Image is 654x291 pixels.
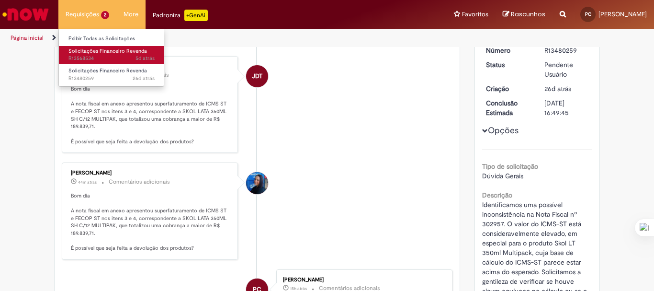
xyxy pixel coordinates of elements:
div: Padroniza [153,10,208,21]
span: R13480259 [68,75,155,82]
small: Comentários adicionais [109,178,170,186]
p: Bom dia A nota fiscal em anexo apresentou superfaturamento de ICMS ST e FECOP ST nos itens 3 e 4,... [71,192,230,253]
a: Exibir Todas as Solicitações [59,34,164,44]
p: +GenAi [184,10,208,21]
b: Descrição [482,191,512,199]
div: [PERSON_NAME] [283,277,442,283]
a: Aberto R13568534 : Solicitações Financeiro Revenda [59,46,164,64]
ul: Trilhas de página [7,29,429,47]
span: R13568534 [68,55,155,62]
span: Rascunhos [511,10,545,19]
a: Página inicial [11,34,44,42]
p: Bom dia A nota fiscal em anexo apresentou superfaturamento de ICMS ST e FECOP ST nos itens 3 e 4,... [71,85,230,146]
time: 25/09/2025 18:24:17 [135,55,155,62]
span: More [124,10,138,19]
span: Solicitações Financeiro Revenda [68,67,147,74]
dt: Status [479,60,538,70]
time: 30/09/2025 08:13:39 [78,179,97,185]
span: Solicitações Financeiro Revenda [68,47,147,55]
span: 2 [101,11,109,19]
img: ServiceNow [1,5,50,24]
div: JOAO DAMASCENO TEIXEIRA [246,65,268,87]
span: Dúvida Gerais [482,172,523,180]
dt: Conclusão Estimada [479,98,538,117]
div: [PERSON_NAME] [71,170,230,176]
a: Aberto R13480259 : Solicitações Financeiro Revenda [59,66,164,83]
div: Pendente Usuário [544,60,589,79]
span: 5d atrás [135,55,155,62]
span: Favoritos [462,10,488,19]
div: Luana Albuquerque [246,172,268,194]
ul: Requisições [58,29,164,87]
dt: Número [479,46,538,55]
div: 04/09/2025 11:00:30 [544,84,589,93]
time: 04/09/2025 11:00:33 [133,75,155,82]
span: PC [585,11,591,17]
span: 26d atrás [544,84,571,93]
a: Rascunhos [503,10,545,19]
time: 04/09/2025 11:00:30 [544,84,571,93]
div: [DATE] 16:49:45 [544,98,589,117]
span: 26d atrás [133,75,155,82]
span: JDT [252,65,262,88]
b: Tipo de solicitação [482,162,538,171]
span: 44m atrás [78,179,97,185]
dt: Criação [479,84,538,93]
div: R13480259 [544,46,589,55]
span: [PERSON_NAME] [598,10,647,18]
span: Requisições [66,10,99,19]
